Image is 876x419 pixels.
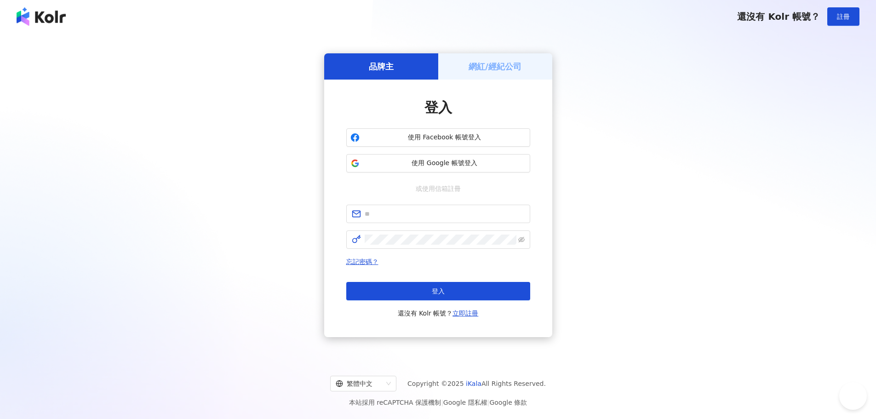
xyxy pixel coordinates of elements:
[17,7,66,26] img: logo
[469,61,521,72] h5: 網紅/經紀公司
[346,128,530,147] button: 使用 Facebook 帳號登入
[363,133,526,142] span: 使用 Facebook 帳號登入
[839,382,867,410] iframe: Help Scout Beacon - Open
[409,184,467,194] span: 或使用信箱註冊
[424,99,452,115] span: 登入
[432,287,445,295] span: 登入
[452,310,478,317] a: 立即註冊
[737,11,820,22] span: 還沒有 Kolr 帳號？
[398,308,479,319] span: 還沒有 Kolr 帳號？
[489,399,527,406] a: Google 條款
[346,154,530,172] button: 使用 Google 帳號登入
[363,159,526,168] span: 使用 Google 帳號登入
[336,376,383,391] div: 繁體中文
[441,399,443,406] span: |
[827,7,859,26] button: 註冊
[369,61,394,72] h5: 品牌主
[466,380,481,387] a: iKala
[487,399,490,406] span: |
[518,236,525,243] span: eye-invisible
[349,397,527,408] span: 本站採用 reCAPTCHA 保護機制
[407,378,546,389] span: Copyright © 2025 All Rights Reserved.
[346,258,378,265] a: 忘記密碼？
[346,282,530,300] button: 登入
[837,13,850,20] span: 註冊
[443,399,487,406] a: Google 隱私權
